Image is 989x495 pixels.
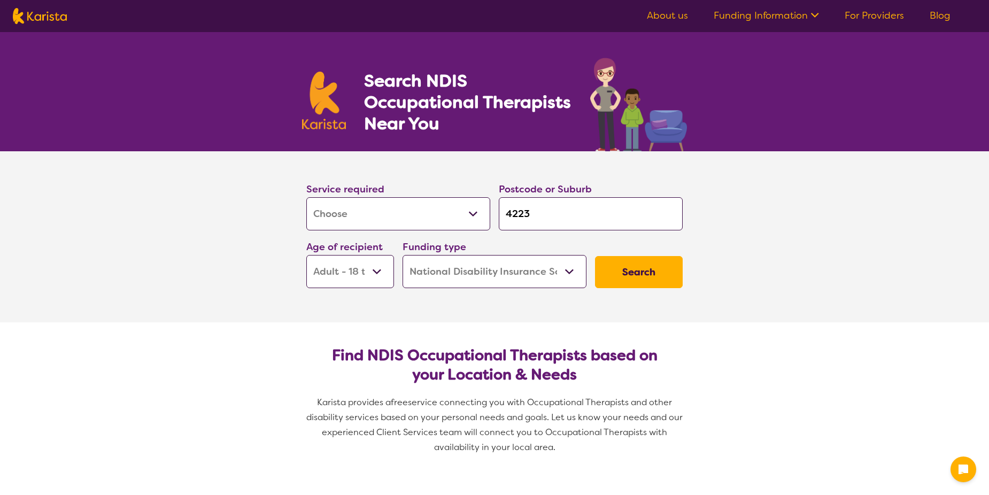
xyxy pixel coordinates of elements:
[306,397,685,453] span: service connecting you with Occupational Therapists and other disability services based on your p...
[391,397,408,408] span: free
[714,9,819,22] a: Funding Information
[595,256,683,288] button: Search
[13,8,67,24] img: Karista logo
[317,397,391,408] span: Karista provides a
[590,58,687,151] img: occupational-therapy
[306,183,384,196] label: Service required
[845,9,904,22] a: For Providers
[499,197,683,230] input: Type
[364,70,572,134] h1: Search NDIS Occupational Therapists Near You
[306,241,383,253] label: Age of recipient
[403,241,466,253] label: Funding type
[499,183,592,196] label: Postcode or Suburb
[647,9,688,22] a: About us
[315,346,674,384] h2: Find NDIS Occupational Therapists based on your Location & Needs
[930,9,951,22] a: Blog
[302,72,346,129] img: Karista logo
